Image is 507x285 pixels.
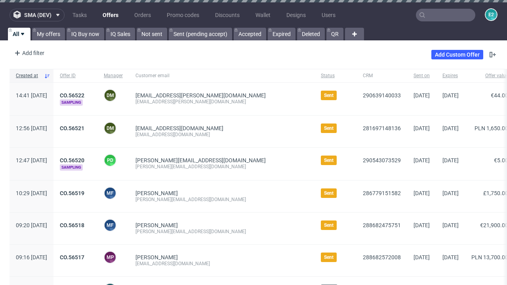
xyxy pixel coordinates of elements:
a: Tasks [68,9,91,21]
div: [PERSON_NAME][EMAIL_ADDRESS][DOMAIN_NAME] [135,163,308,170]
span: Sent [324,92,334,99]
button: sma (dev) [10,9,65,21]
div: Add filter [11,47,46,59]
span: Sent [324,125,334,131]
span: [DATE] [442,254,459,260]
a: [PERSON_NAME] [135,222,178,228]
span: sma (dev) [24,12,51,18]
figcaption: DM [105,123,116,134]
figcaption: PD [105,155,116,166]
figcaption: MF [105,220,116,231]
a: 290639140033 [363,92,401,99]
div: [EMAIL_ADDRESS][PERSON_NAME][DOMAIN_NAME] [135,99,308,105]
a: Users [317,9,340,21]
span: Sent [324,190,334,196]
a: 288682572008 [363,254,401,260]
a: QR [326,28,343,40]
a: Add Custom Offer [431,50,483,59]
span: [DATE] [414,125,430,131]
a: 288682475751 [363,222,401,228]
a: Offers [98,9,123,21]
a: Designs [282,9,311,21]
a: Not sent [137,28,167,40]
span: CRM [363,72,401,79]
span: 10:29 [DATE] [16,190,47,196]
a: CO.56521 [60,125,84,131]
span: [PERSON_NAME][EMAIL_ADDRESS][DOMAIN_NAME] [135,157,266,163]
a: IQ Sales [106,28,135,40]
span: Sent [324,222,334,228]
span: Customer email [135,72,308,79]
span: 12:47 [DATE] [16,157,47,163]
span: 09:16 [DATE] [16,254,47,260]
figcaption: e2 [486,9,497,20]
a: [PERSON_NAME] [135,190,178,196]
span: Sent [324,157,334,163]
span: [DATE] [414,254,430,260]
div: [EMAIL_ADDRESS][DOMAIN_NAME] [135,260,308,267]
a: CO.56517 [60,254,84,260]
span: [DATE] [414,157,430,163]
span: Status [321,72,350,79]
a: All [8,28,30,40]
span: Manager [104,72,123,79]
span: [EMAIL_ADDRESS][DOMAIN_NAME] [135,125,223,131]
span: 09:20 [DATE] [16,222,47,228]
span: Offer ID [60,72,91,79]
a: [PERSON_NAME] [135,254,178,260]
span: Sent on [414,72,430,79]
a: 286779151582 [363,190,401,196]
div: [PERSON_NAME][EMAIL_ADDRESS][DOMAIN_NAME] [135,228,308,235]
span: 12:56 [DATE] [16,125,47,131]
a: Wallet [251,9,275,21]
a: Expired [268,28,295,40]
span: Sent [324,254,334,260]
a: CO.56520 [60,157,84,163]
span: 14:41 [DATE] [16,92,47,99]
a: Promo codes [162,9,204,21]
a: Accepted [234,28,266,40]
a: My offers [32,28,65,40]
a: Sent (pending accept) [169,28,232,40]
a: CO.56519 [60,190,84,196]
a: IQ Buy now [67,28,104,40]
figcaption: MP [105,252,116,263]
div: [PERSON_NAME][EMAIL_ADDRESS][DOMAIN_NAME] [135,196,308,203]
span: [DATE] [442,190,459,196]
span: [DATE] [414,222,430,228]
a: CO.56518 [60,222,84,228]
a: Orders [130,9,156,21]
span: [DATE] [442,222,459,228]
figcaption: DM [105,90,116,101]
div: [EMAIL_ADDRESS][DOMAIN_NAME] [135,131,308,138]
a: CO.56522 [60,92,84,99]
a: Discounts [210,9,244,21]
a: 281697148136 [363,125,401,131]
span: [DATE] [442,92,459,99]
figcaption: MF [105,188,116,199]
span: [DATE] [442,157,459,163]
span: Expires [442,72,459,79]
span: [DATE] [442,125,459,131]
span: [EMAIL_ADDRESS][PERSON_NAME][DOMAIN_NAME] [135,92,266,99]
a: 290543073529 [363,157,401,163]
span: [DATE] [414,190,430,196]
span: Sampling [60,164,83,171]
a: Deleted [297,28,325,40]
span: Sampling [60,99,83,106]
span: [DATE] [414,92,430,99]
span: Created at [16,72,41,79]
